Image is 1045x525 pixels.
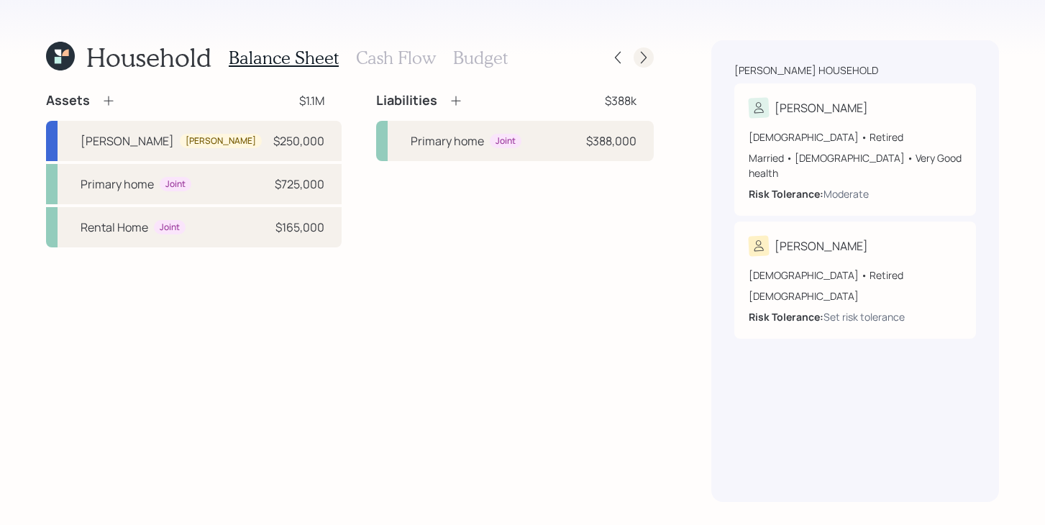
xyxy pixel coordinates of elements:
[81,132,174,150] div: [PERSON_NAME]
[356,47,436,68] h3: Cash Flow
[749,310,823,324] b: Risk Tolerance:
[81,175,154,193] div: Primary home
[605,92,636,109] div: $388k
[299,92,324,109] div: $1.1M
[411,132,484,150] div: Primary home
[775,237,868,255] div: [PERSON_NAME]
[586,132,636,150] div: $388,000
[823,309,905,324] div: Set risk tolerance
[160,222,180,234] div: Joint
[229,47,339,68] h3: Balance Sheet
[273,132,324,150] div: $250,000
[496,135,516,147] div: Joint
[749,129,962,145] div: [DEMOGRAPHIC_DATA] • Retired
[46,93,90,109] h4: Assets
[749,288,962,303] div: [DEMOGRAPHIC_DATA]
[775,99,868,117] div: [PERSON_NAME]
[749,268,962,283] div: [DEMOGRAPHIC_DATA] • Retired
[86,42,211,73] h1: Household
[376,93,437,109] h4: Liabilities
[823,186,869,201] div: Moderate
[749,150,962,181] div: Married • [DEMOGRAPHIC_DATA] • Very Good health
[275,219,324,236] div: $165,000
[81,219,148,236] div: Rental Home
[453,47,508,68] h3: Budget
[165,178,186,191] div: Joint
[186,135,256,147] div: [PERSON_NAME]
[734,63,878,78] div: [PERSON_NAME] household
[275,175,324,193] div: $725,000
[749,187,823,201] b: Risk Tolerance:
